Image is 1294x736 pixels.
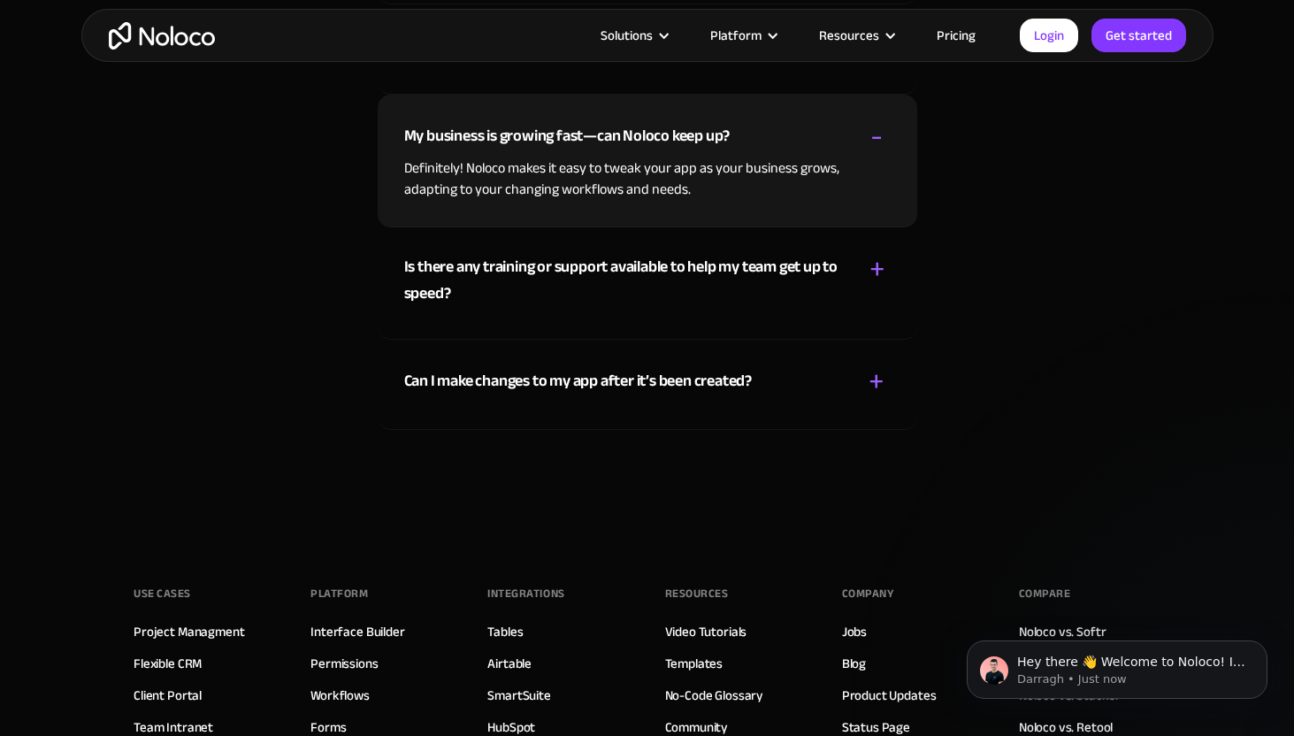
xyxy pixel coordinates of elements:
a: Interface Builder [310,620,404,643]
p: Definitely! Noloco makes it easy to tweak your app as your business grows, adapting to your chang... [404,157,891,200]
a: Pricing [915,24,998,47]
div: Company [842,580,894,607]
a: Workflows [310,684,370,707]
a: Blog [842,652,866,675]
a: Video Tutorials [665,620,747,643]
a: Login [1020,19,1078,52]
div: INTEGRATIONS [487,580,564,607]
div: Resources [819,24,879,47]
a: Product Updates [842,684,937,707]
a: Project Managment [134,620,244,643]
div: + [869,254,885,285]
a: Client Portal [134,684,202,707]
a: No-Code Glossary [665,684,764,707]
div: Solutions [601,24,653,47]
a: SmartSuite [487,684,551,707]
div: Platform [710,24,762,47]
div: Resources [665,580,729,607]
a: Tables [487,620,523,643]
div: Platform [688,24,797,47]
div: Use Cases [134,580,191,607]
div: - [870,121,883,152]
div: Compare [1019,580,1071,607]
div: Solutions [578,24,688,47]
a: Templates [665,652,724,675]
div: + [869,366,884,397]
a: Jobs [842,620,867,643]
a: home [109,22,215,50]
div: Platform [310,580,368,607]
a: Flexible CRM [134,652,202,675]
a: Get started [1091,19,1186,52]
div: Can I make changes to my app after it’s been created? [404,368,752,395]
a: Airtable [487,652,532,675]
iframe: Intercom notifications message [940,603,1294,727]
div: Resources [797,24,915,47]
a: Permissions [310,652,378,675]
div: My business is growing fast—can Noloco keep up? [404,123,731,149]
div: Is there any training or support available to help my team get up to speed? [404,254,844,307]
